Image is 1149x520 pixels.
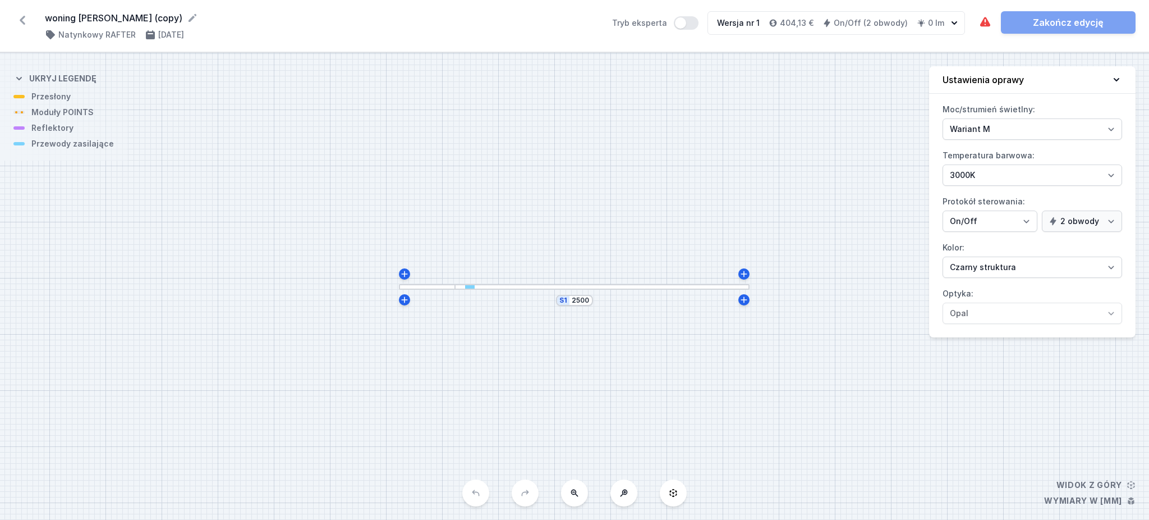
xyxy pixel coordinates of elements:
[943,239,1122,278] label: Kolor:
[834,17,908,29] h4: On/Off (2 obwody)
[943,211,1037,232] select: Protokół sterowania:
[929,66,1136,94] button: Ustawienia oprawy
[943,101,1122,140] label: Moc/strumień świetlny:
[943,193,1122,232] label: Protokół sterowania:
[612,16,698,30] label: Tryb eksperta
[943,73,1024,86] h4: Ustawienia oprawy
[943,257,1122,278] select: Kolor:
[13,64,96,91] button: Ukryj legendę
[943,118,1122,140] select: Moc/strumień świetlny:
[707,11,965,35] button: Wersja nr 1404,13 €On/Off (2 obwody)0 lm
[674,16,698,30] button: Tryb eksperta
[58,29,136,40] h4: Natynkowy RAFTER
[943,165,1122,186] select: Temperatura barwowa:
[187,12,198,24] button: Edytuj nazwę projektu
[943,303,1122,324] select: Optyka:
[943,285,1122,324] label: Optyka:
[158,29,184,40] h4: [DATE]
[717,17,760,29] div: Wersja nr 1
[943,147,1122,186] label: Temperatura barwowa:
[780,17,814,29] h4: 404,13 €
[1042,211,1122,232] select: Protokół sterowania:
[45,11,599,25] form: woning [PERSON_NAME] (copy)
[572,296,590,305] input: Wymiar [mm]
[29,73,96,84] h4: Ukryj legendę
[928,17,944,29] h4: 0 lm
